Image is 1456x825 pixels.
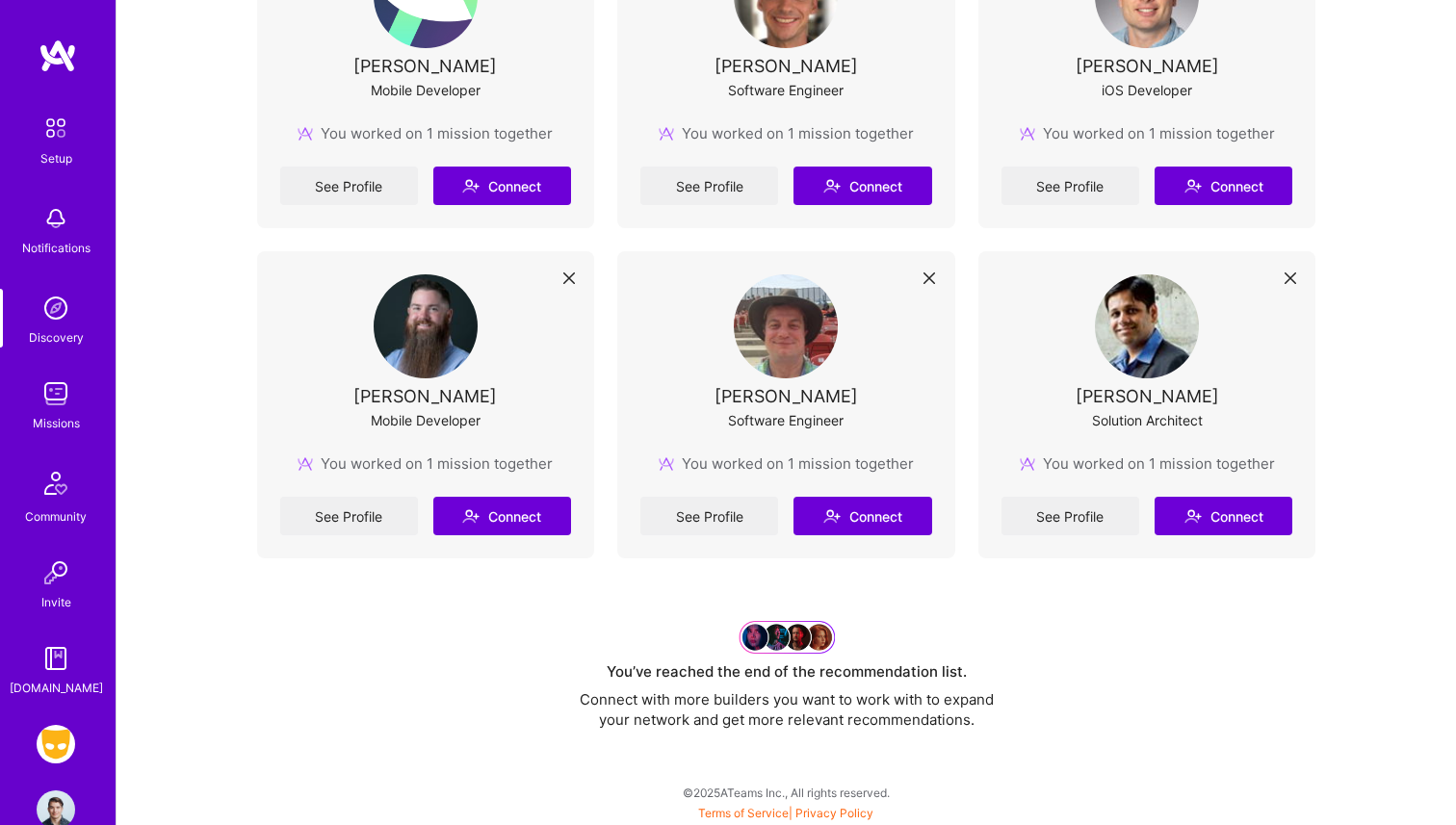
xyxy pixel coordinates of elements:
div: Missions [33,413,80,433]
img: Community [33,460,79,506]
img: mission icon [1020,456,1035,472]
div: Mobile Developer [371,410,481,430]
div: You worked on 1 mission together [298,123,553,143]
img: Grow your network [739,621,835,653]
img: logo [39,39,77,73]
img: User Avatar [1095,274,1199,378]
div: Solution Architect [1092,410,1203,430]
button: Connect [433,167,571,205]
div: You worked on 1 mission together [1020,123,1275,143]
span: | [698,806,873,820]
div: iOS Developer [1102,80,1192,100]
a: Grindr: Mobile + BE + Cloud [32,725,80,763]
i: icon Connect [823,507,841,525]
a: Terms of Service [698,806,789,820]
button: Connect [793,497,931,535]
div: [DOMAIN_NAME] [10,678,103,698]
div: [PERSON_NAME] [353,386,497,406]
a: See Profile [280,167,418,205]
button: Connect [433,497,571,535]
div: Mobile Developer [371,80,481,100]
img: mission icon [298,456,313,472]
i: icon Close [563,272,575,284]
img: teamwork [37,374,75,413]
i: icon Connect [462,507,480,525]
div: Software Engineer [728,410,844,430]
div: You’ve reached the end of the recommendation list. [607,661,967,682]
div: Notifications [22,238,91,258]
button: Connect [793,167,931,205]
img: User Avatar [734,274,838,378]
a: Privacy Policy [795,806,873,820]
div: You worked on 1 mission together [298,453,553,474]
i: icon Connect [823,177,841,194]
a: See Profile [280,497,418,535]
button: Connect [1155,497,1292,535]
div: Setup [40,148,72,168]
img: User Avatar [374,274,478,378]
img: Grindr: Mobile + BE + Cloud [37,725,75,763]
img: Invite [37,554,75,592]
i: icon Connect [1184,177,1202,194]
div: Community [25,506,87,527]
img: discovery [37,289,75,327]
img: mission icon [298,126,313,142]
img: guide book [37,639,75,678]
img: mission icon [1020,126,1035,142]
div: © 2025 ATeams Inc., All rights reserved. [116,768,1456,816]
i: icon Close [1285,272,1296,284]
a: See Profile [1001,497,1139,535]
i: icon Connect [462,177,480,194]
div: You worked on 1 mission together [659,453,914,474]
div: [PERSON_NAME] [715,386,858,406]
a: See Profile [1001,167,1139,205]
div: [PERSON_NAME] [353,56,497,76]
div: [PERSON_NAME] [1076,56,1219,76]
button: Connect [1155,167,1292,205]
div: Connect with more builders you want to work with to expand your network and get more relevant rec... [565,689,1008,730]
a: See Profile [640,497,778,535]
img: bell [37,199,75,238]
img: mission icon [659,126,674,142]
i: icon Connect [1184,507,1202,525]
div: Discovery [29,327,84,348]
div: You worked on 1 mission together [659,123,914,143]
a: See Profile [640,167,778,205]
div: [PERSON_NAME] [715,56,858,76]
div: Software Engineer [728,80,844,100]
img: setup [36,108,76,148]
div: You worked on 1 mission together [1020,453,1275,474]
div: Invite [41,592,71,612]
div: [PERSON_NAME] [1076,386,1219,406]
img: mission icon [659,456,674,472]
i: icon Close [923,272,935,284]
